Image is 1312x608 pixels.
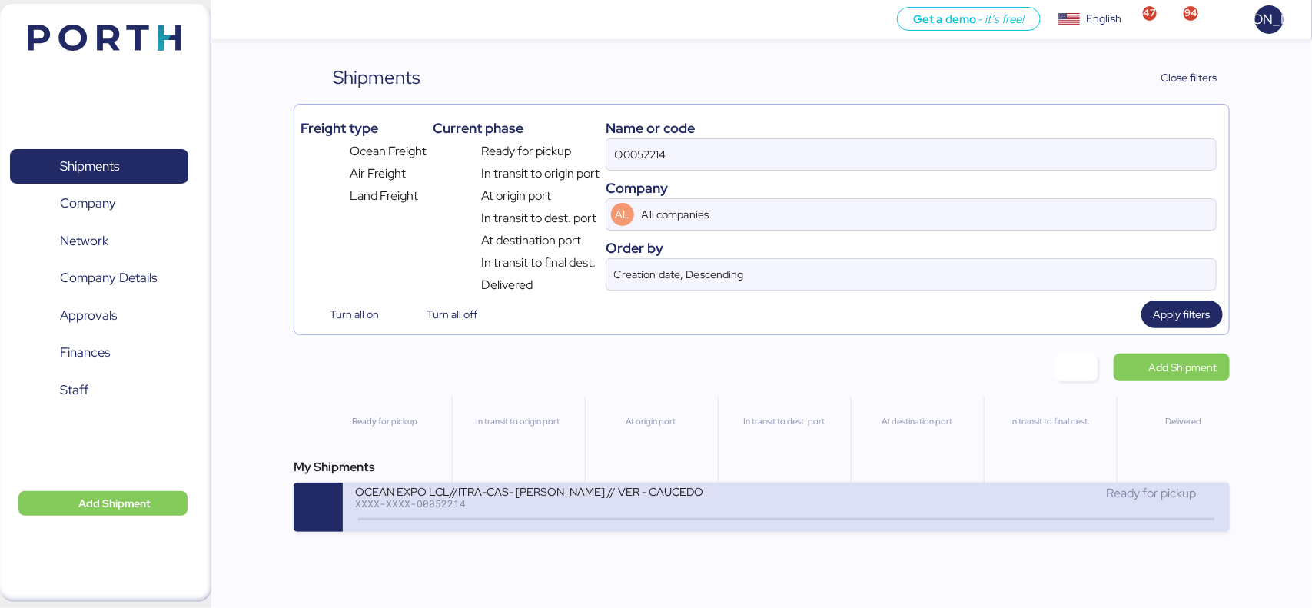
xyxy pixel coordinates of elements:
[60,230,108,252] span: Network
[301,118,426,138] div: Freight type
[60,267,157,289] span: Company Details
[459,415,578,428] div: In transit to origin port
[18,491,188,516] button: Add Shipment
[481,231,581,250] span: At destination port
[639,199,1172,230] input: AL
[427,305,478,324] span: Turn all off
[1161,68,1217,87] span: Close filters
[433,118,600,138] div: Current phase
[10,373,188,408] a: Staff
[616,206,630,223] span: AL
[78,494,151,513] span: Add Shipment
[481,276,533,294] span: Delivered
[725,415,844,428] div: In transit to dest. port
[10,224,188,259] a: Network
[333,64,420,91] div: Shipments
[60,192,116,214] span: Company
[1086,11,1121,27] div: English
[10,149,188,184] a: Shipments
[606,178,1216,198] div: Company
[350,164,406,183] span: Air Freight
[1149,358,1217,377] span: Add Shipment
[221,7,247,33] button: Menu
[60,155,119,178] span: Shipments
[1114,354,1230,381] a: Add Shipment
[606,118,1216,138] div: Name or code
[1154,305,1211,324] span: Apply filters
[60,304,117,327] span: Approvals
[1141,301,1223,328] button: Apply filters
[991,415,1110,428] div: In transit to final dest.
[481,142,571,161] span: Ready for pickup
[60,379,88,401] span: Staff
[481,254,596,272] span: In transit to final dest.
[1106,485,1196,501] span: Ready for pickup
[481,209,596,228] span: In transit to dest. port
[10,261,188,296] a: Company Details
[294,458,1229,477] div: My Shipments
[60,341,110,364] span: Finances
[355,498,724,509] div: XXXX-XXXX-O0052214
[397,301,490,328] button: Turn all off
[481,164,600,183] span: In transit to origin port
[1124,415,1243,428] div: Delivered
[355,484,724,497] div: OCEAN EXPO LCL//ITRA-CAS- [PERSON_NAME] // VER - CAUCEDO
[350,187,418,205] span: Land Freight
[1130,64,1230,91] button: Close filters
[10,335,188,370] a: Finances
[350,142,427,161] span: Ocean Freight
[481,187,551,205] span: At origin port
[606,238,1216,258] div: Order by
[10,186,188,221] a: Company
[301,301,391,328] button: Turn all on
[330,305,379,324] span: Turn all on
[324,415,444,428] div: Ready for pickup
[858,415,977,428] div: At destination port
[10,298,188,334] a: Approvals
[592,415,711,428] div: At origin port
